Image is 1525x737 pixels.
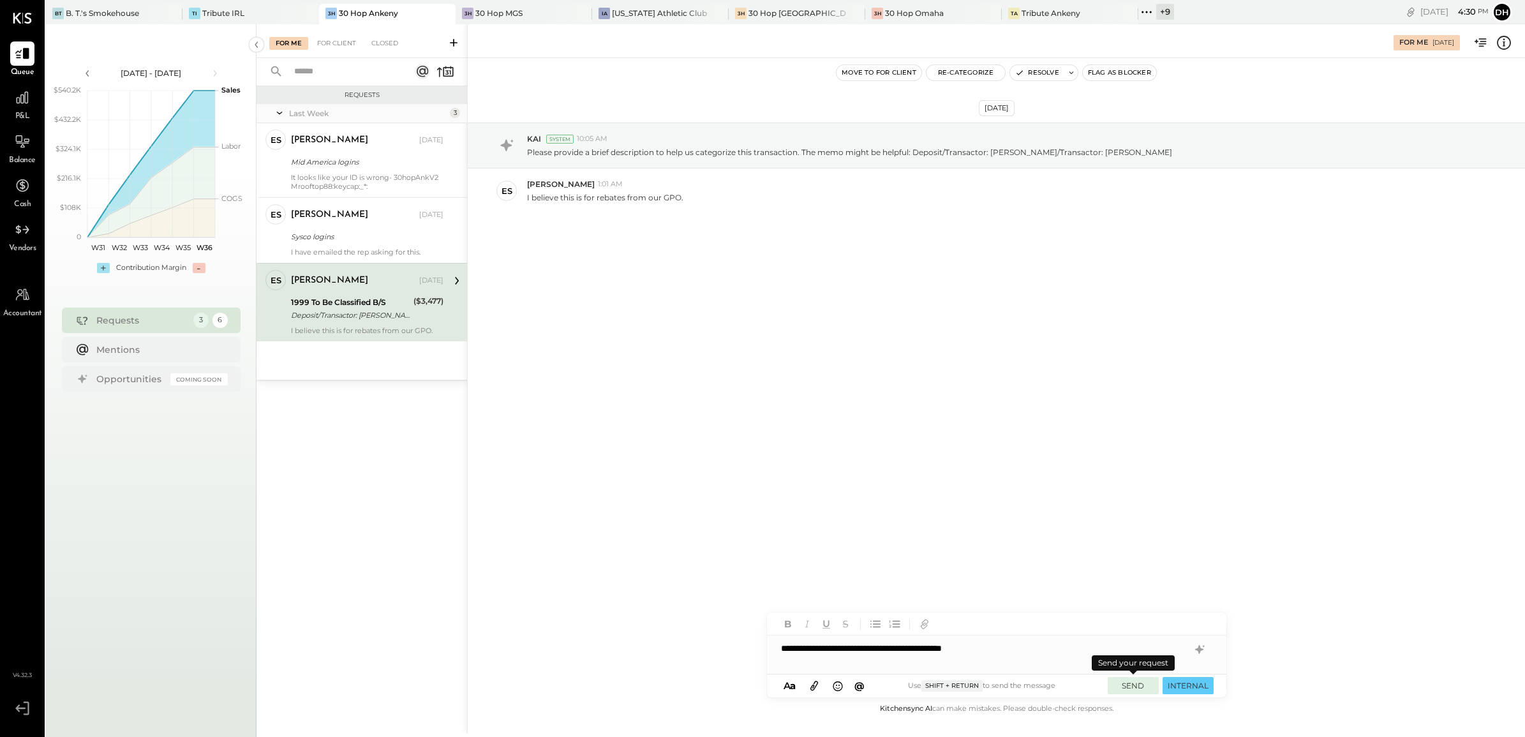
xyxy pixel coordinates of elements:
div: IA [599,8,610,19]
div: Requests [263,91,461,100]
div: [PERSON_NAME] [291,209,368,221]
a: Balance [1,130,44,167]
button: Flag as Blocker [1083,65,1156,80]
text: $324.1K [56,144,81,153]
div: TA [1008,8,1020,19]
div: 3 [193,313,209,328]
div: [DATE] [419,210,443,220]
div: [DATE] [419,135,443,145]
div: 30 Hop MGS [475,8,523,19]
div: 6 [212,313,228,328]
span: Vendors [9,243,36,255]
button: Move to for client [837,65,921,80]
button: Underline [818,616,835,632]
span: 1:01 AM [598,179,623,190]
div: + 9 [1156,4,1174,20]
button: Resolve [1010,65,1064,80]
div: Deposit/Transactor: [PERSON_NAME]/Transactor: [PERSON_NAME] [291,309,410,322]
div: Closed [365,37,405,50]
div: Requests [96,314,187,327]
button: Unordered List [867,616,884,632]
button: INTERNAL [1163,677,1214,694]
a: Queue [1,41,44,78]
div: 3H [462,8,473,19]
div: For Me [269,37,308,50]
div: - [193,263,205,273]
text: $540.2K [54,86,81,94]
div: [US_STATE] Athletic Club [612,8,707,19]
div: 30 Hop Omaha [885,8,944,19]
text: W35 [175,243,191,252]
div: [DATE] [419,276,443,286]
div: [DATE] [979,100,1015,116]
button: Aa [780,679,800,693]
div: + [97,263,110,273]
p: I believe this is for rebates from our GPO. [527,192,683,203]
div: Mid America logins [291,156,440,168]
div: Opportunities [96,373,164,385]
div: [DATE] [1420,6,1489,18]
text: COGS [221,194,242,203]
span: [PERSON_NAME] [527,179,595,190]
div: copy link [1404,5,1417,19]
div: [PERSON_NAME] [291,134,368,147]
text: W31 [91,243,105,252]
div: B. T.'s Smokehouse [66,8,139,19]
text: $216.1K [57,174,81,182]
div: Mentions [96,343,221,356]
div: 30 Hop [GEOGRAPHIC_DATA] [748,8,846,19]
span: P&L [15,111,30,123]
button: Strikethrough [837,616,854,632]
div: For Me [1399,38,1428,48]
div: ES [502,185,512,197]
button: Italic [799,616,815,632]
span: @ [854,680,865,692]
div: TI [189,8,200,19]
div: ES [271,209,281,221]
div: 3 [450,108,460,118]
div: Tribute Ankeny [1022,8,1080,19]
span: Cash [14,199,31,211]
span: KAI [527,133,541,144]
button: Dh [1492,2,1512,22]
span: Shift + Return [921,680,983,692]
div: I believe this is for rebates from our GPO. [291,326,443,335]
div: 3H [872,8,883,19]
div: It looks like your ID is wrong- 30hopAnkV2 Mrooftop88:keycap:_*: [291,173,443,191]
div: ES [271,134,281,146]
div: For Client [311,37,362,50]
div: [DATE] - [DATE] [97,68,205,78]
p: Please provide a brief description to help us categorize this transaction. The memo might be help... [527,147,1172,158]
div: Use to send the message [868,680,1095,692]
div: ($3,477) [413,295,443,308]
div: Contribution Margin [116,263,186,273]
a: Cash [1,174,44,211]
div: [DATE] [1432,38,1454,47]
text: $432.2K [54,115,81,124]
span: Accountant [3,308,42,320]
div: System [546,135,574,144]
div: I have emailed the rep asking for this. [291,248,443,257]
a: Vendors [1,218,44,255]
text: 0 [77,232,81,241]
span: Balance [9,155,36,167]
div: [PERSON_NAME] [291,274,368,287]
div: 30 Hop Ankeny [339,8,398,19]
span: Queue [11,67,34,78]
div: BT [52,8,64,19]
a: P&L [1,86,44,123]
div: 1999 To Be Classified B/S [291,296,410,309]
div: ES [271,274,281,287]
button: Ordered List [886,616,903,632]
button: Bold [780,616,796,632]
span: 10:05 AM [577,134,607,144]
text: Labor [221,142,241,151]
div: Coming Soon [170,373,228,385]
button: Re-Categorize [926,65,1006,80]
text: $108K [60,203,81,212]
a: Accountant [1,283,44,320]
div: Last Week [289,108,447,119]
div: 3H [325,8,337,19]
button: @ [851,678,868,694]
text: W33 [133,243,148,252]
